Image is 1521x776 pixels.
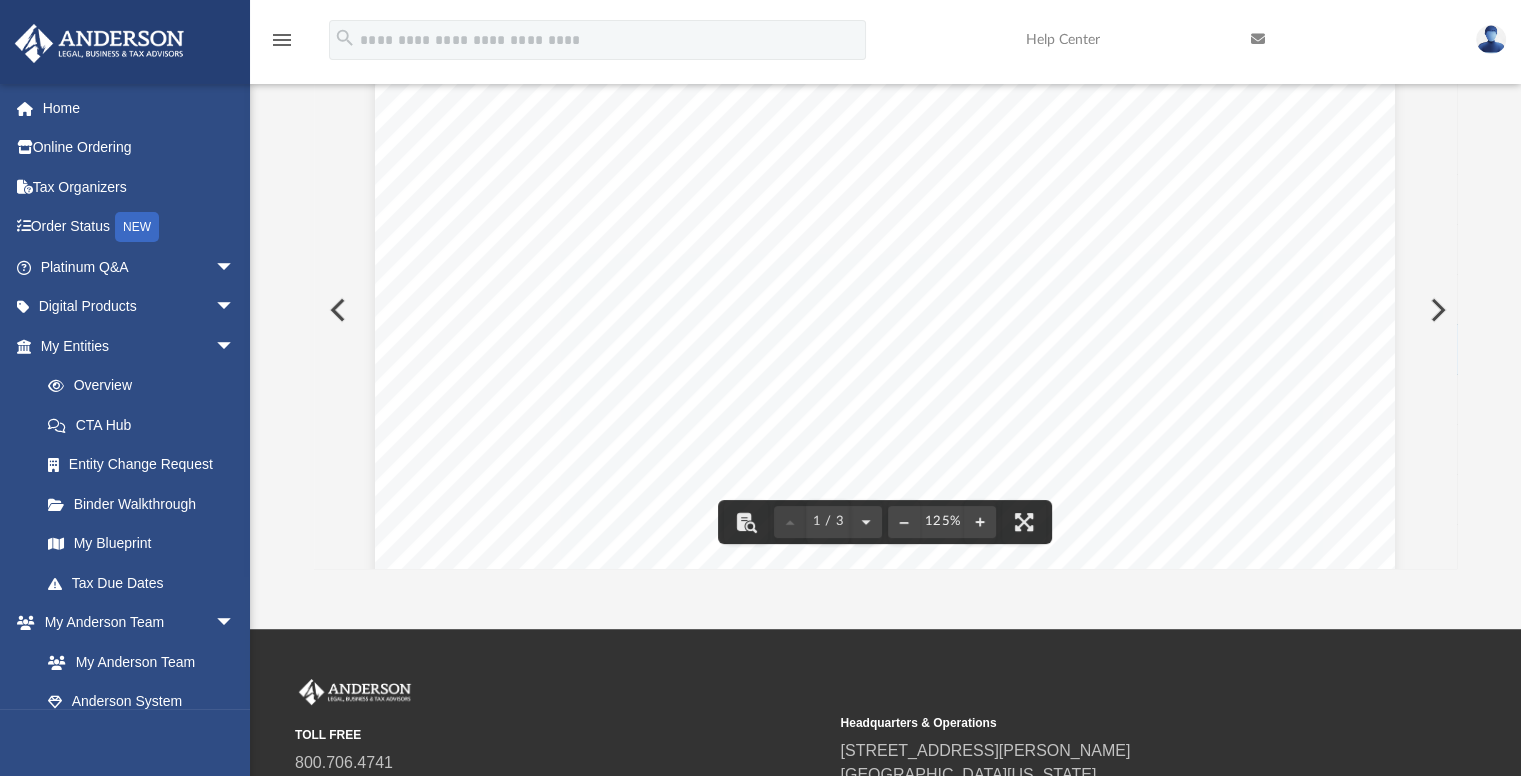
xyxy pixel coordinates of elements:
div: NEW [115,212,159,242]
img: Anderson Advisors Platinum Portal [9,24,190,63]
small: TOLL FREE [295,726,826,744]
small: Headquarters & Operations [840,714,1371,732]
img: Anderson Advisors Platinum Portal [295,679,415,705]
button: Zoom out [888,500,920,544]
div: Current zoom level [920,515,964,528]
button: Toggle findbar [724,500,768,544]
a: Digital Productsarrow_drop_down [14,287,265,327]
a: Tax Organizers [14,167,265,207]
a: Entity Change Request [28,445,265,485]
a: Binder Walkthrough [28,484,265,524]
a: Order StatusNEW [14,207,265,248]
button: 1 / 3 [806,500,850,544]
button: Next page [850,500,882,544]
a: My Anderson Teamarrow_drop_down [14,603,255,643]
span: arrow_drop_down [215,326,255,367]
img: User Pic [1476,25,1506,54]
a: menu [270,38,294,52]
span: 1 / 3 [806,515,850,528]
span: arrow_drop_down [215,287,255,328]
button: Enter fullscreen [1002,500,1046,544]
a: Online Ordering [14,128,265,168]
button: Next File [1414,282,1458,338]
a: Overview [28,366,265,406]
a: [STREET_ADDRESS][PERSON_NAME] [840,742,1130,759]
a: Home [14,88,265,128]
i: menu [270,28,294,52]
a: CTA Hub [28,405,265,445]
span: arrow_drop_down [215,603,255,644]
span: arrow_drop_down [215,247,255,288]
a: Anderson System [28,682,255,722]
a: Tax Due Dates [28,563,265,603]
i: search [334,27,356,49]
button: Previous File [314,282,358,338]
div: Document Viewer [314,52,1458,568]
a: My Entitiesarrow_drop_down [14,326,265,366]
button: Zoom in [964,500,996,544]
a: My Anderson Team [28,642,245,682]
a: Platinum Q&Aarrow_drop_down [14,247,265,287]
div: File preview [314,52,1458,568]
a: 800.706.4741 [295,754,393,771]
a: My Blueprint [28,524,255,564]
